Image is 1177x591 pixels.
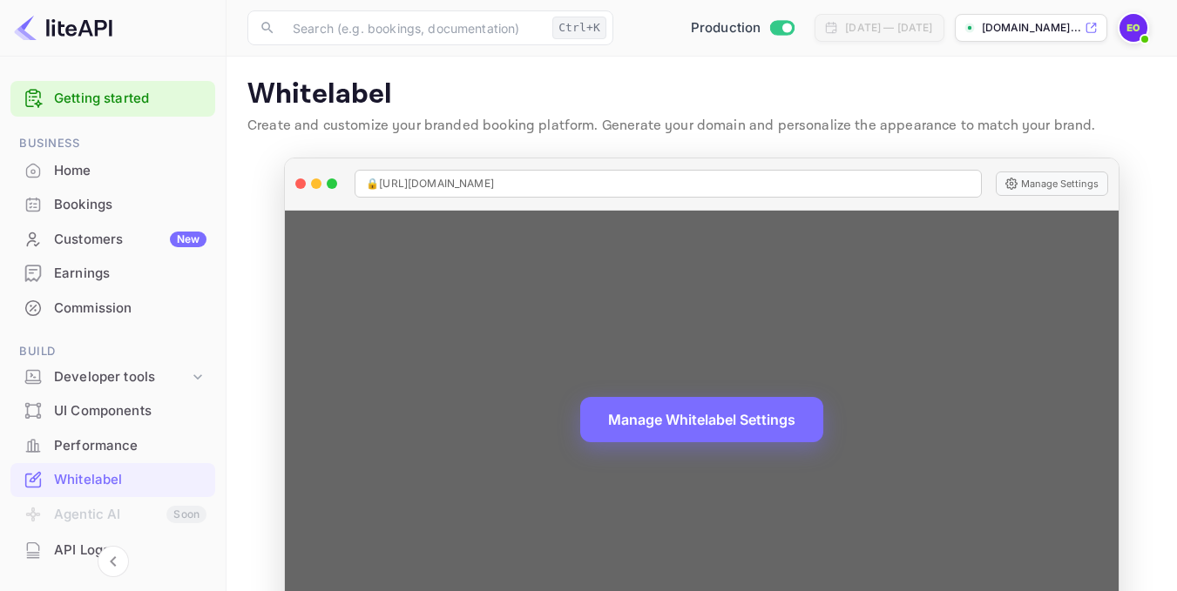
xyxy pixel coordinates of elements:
[54,470,206,490] div: Whitelabel
[10,188,215,222] div: Bookings
[14,14,112,42] img: LiteAPI logo
[10,223,215,255] a: CustomersNew
[366,176,494,191] span: 🔒 [URL][DOMAIN_NAME]
[54,299,206,319] div: Commission
[691,18,761,38] span: Production
[10,154,215,186] a: Home
[684,18,802,38] div: Switch to Sandbox mode
[10,362,215,393] div: Developer tools
[54,230,206,250] div: Customers
[170,232,206,247] div: New
[54,541,206,561] div: API Logs
[10,257,215,289] a: Earnings
[10,342,215,361] span: Build
[54,367,189,387] div: Developer tools
[54,436,206,456] div: Performance
[282,10,545,45] input: Search (e.g. bookings, documentation)
[247,116,1156,137] p: Create and customize your branded booking platform. Generate your domain and personalize the appe...
[580,397,823,442] button: Manage Whitelabel Settings
[1120,14,1147,42] img: Elvis Okumu
[10,257,215,291] div: Earnings
[10,292,215,326] div: Commission
[10,463,215,495] a: Whitelabel
[54,89,206,109] a: Getting started
[54,161,206,181] div: Home
[10,394,215,428] div: UI Components
[10,534,215,567] div: API Logs
[10,463,215,497] div: Whitelabel
[10,292,215,324] a: Commission
[845,20,932,36] div: [DATE] — [DATE]
[10,154,215,188] div: Home
[247,77,1156,112] p: Whitelabel
[10,81,215,117] div: Getting started
[982,20,1081,36] p: [DOMAIN_NAME]...
[552,17,606,39] div: Ctrl+K
[54,195,206,215] div: Bookings
[10,429,215,461] a: Performance
[996,171,1108,196] button: Manage Settings
[54,264,206,284] div: Earnings
[10,429,215,463] div: Performance
[10,534,215,566] a: API Logs
[54,401,206,421] div: UI Components
[10,134,215,153] span: Business
[10,394,215,426] a: UI Components
[10,188,215,220] a: Bookings
[98,546,129,577] button: Collapse navigation
[10,223,215,257] div: CustomersNew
